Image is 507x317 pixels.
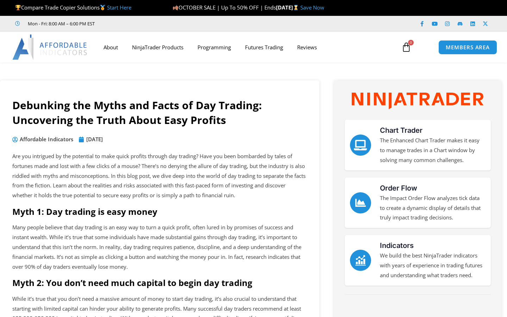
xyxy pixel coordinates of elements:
[96,39,396,55] nav: Menu
[446,45,490,50] span: MEMBERS AREA
[293,5,299,10] img: ⌛
[125,39,190,55] a: NinjaTrader Products
[380,251,486,280] p: We build the best NinjaTrader indicators with years of experience in trading futures and understa...
[96,39,125,55] a: About
[408,40,414,45] span: 0
[380,241,414,250] a: Indicators
[190,39,238,55] a: Programming
[12,277,307,288] h2: Myth 2: You don’t need much capital to begin day trading
[12,35,88,60] img: LogoAI | Affordable Indicators – NinjaTrader
[380,193,486,223] p: The Impact Order Flow analyzes tick data to create a dynamic display of details that truly impact...
[12,98,307,128] h1: Debunking the Myths and Facts of Day Trading: Uncovering the Truth About Easy Profits
[15,5,21,10] img: 🏆
[18,135,73,144] span: Affordable Indicators
[438,40,497,55] a: MEMBERS AREA
[350,192,371,213] a: Order Flow
[15,4,131,11] span: Compare Trade Copier Solutions
[276,4,300,11] strong: [DATE]
[350,135,371,156] a: Chart Trader
[86,136,103,143] time: [DATE]
[380,126,423,135] a: Chart Trader
[100,5,105,10] img: 🥇
[350,250,371,271] a: Indicators
[380,136,486,165] p: The Enhanced Chart Trader makes it easy to manage trades in a Chart window by solving many common...
[12,151,307,200] p: Are you intrigued by the potential to make quick profits through day trading? Have you been bomba...
[290,39,324,55] a: Reviews
[391,37,422,57] a: 0
[380,184,417,192] a: Order Flow
[352,93,483,109] img: NinjaTrader Wordmark color RGB | Affordable Indicators – NinjaTrader
[173,5,178,10] img: 🍂
[105,20,210,27] iframe: Customer reviews powered by Trustpilot
[26,19,95,28] span: Mon - Fri: 8:00 AM – 6:00 PM EST
[12,206,307,217] h2: Myth 1: Day trading is easy money
[300,4,324,11] a: Save Now
[173,4,276,11] span: OCTOBER SALE | Up To 50% OFF | Ends
[107,4,131,11] a: Start Here
[238,39,290,55] a: Futures Trading
[12,223,307,272] p: Many people believe that day trading is an easy way to turn a quick profit, often lured in by pro...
